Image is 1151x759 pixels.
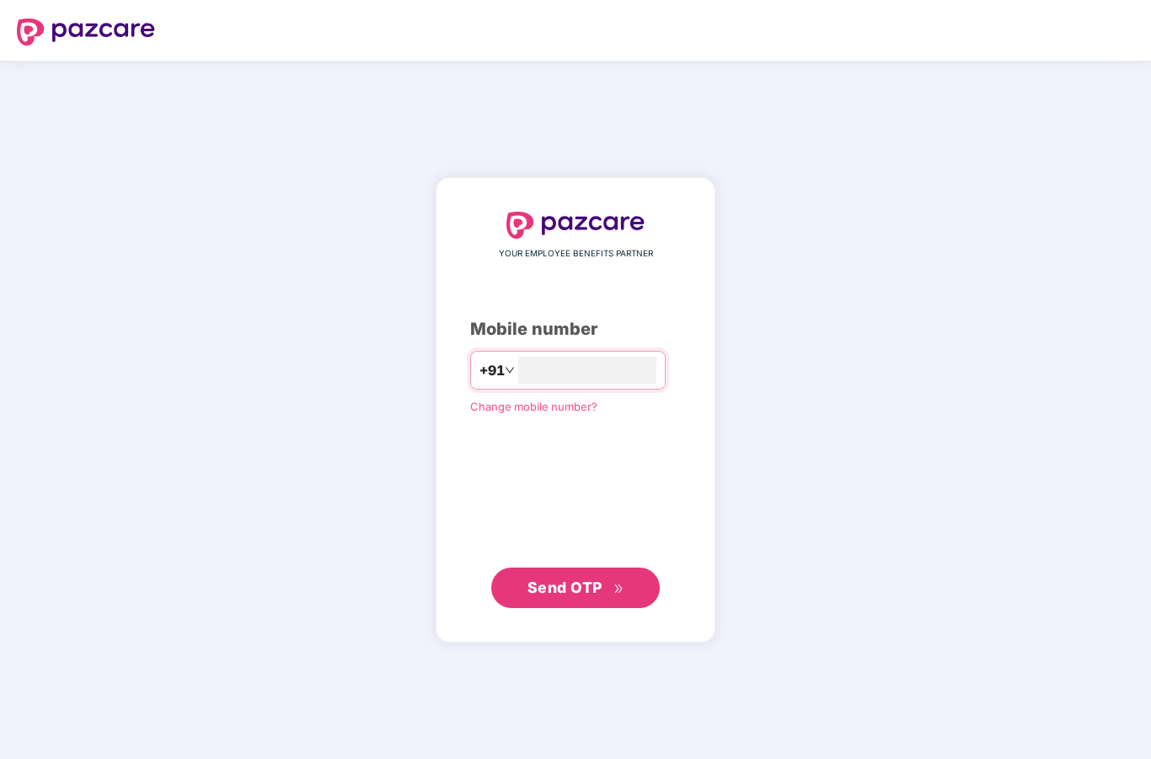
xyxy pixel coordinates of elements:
span: YOUR EMPLOYEE BENEFITS PARTNER [499,247,653,261]
img: logo [506,212,645,239]
span: down [505,365,515,375]
button: Send OTPdouble-right [491,568,660,608]
img: logo [17,19,155,46]
span: Send OTP [527,579,602,596]
span: +91 [479,360,505,381]
div: Mobile number [470,316,681,342]
span: double-right [613,584,624,595]
a: Change mobile number? [470,400,597,413]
